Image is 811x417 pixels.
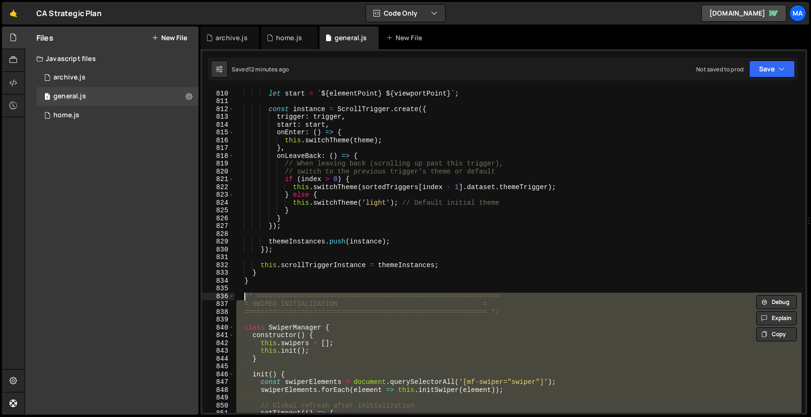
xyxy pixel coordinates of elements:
div: 821 [202,175,234,183]
div: 825 [202,207,234,215]
div: home.js [276,33,302,43]
button: Save [749,61,795,78]
div: 811 [202,97,234,105]
div: 814 [202,121,234,129]
div: 830 [202,246,234,254]
div: 842 [202,339,234,347]
div: 17131/47267.js [36,106,198,125]
div: 844 [202,355,234,363]
div: 17131/47264.js [36,87,198,106]
div: 817 [202,144,234,152]
div: Not saved to prod [696,65,743,73]
div: 17131/47521.js [36,68,198,87]
a: 🤙 [2,2,25,25]
div: CA Strategic Plan [36,8,102,19]
div: 812 [202,105,234,113]
div: 835 [202,285,234,293]
div: 810 [202,90,234,98]
div: 822 [202,183,234,191]
div: 847 [202,378,234,386]
div: 831 [202,253,234,261]
div: archive.js [53,73,86,82]
div: 836 [202,293,234,301]
div: 824 [202,199,234,207]
div: 846 [202,371,234,379]
div: 820 [202,168,234,176]
div: 12 minutes ago [249,65,289,73]
div: New File [386,33,426,43]
a: [DOMAIN_NAME] [701,5,786,22]
div: 826 [202,215,234,223]
div: Saved [232,65,289,73]
div: 848 [202,386,234,394]
div: 840 [202,324,234,332]
div: 827 [202,222,234,230]
button: Explain [756,311,797,325]
div: archive.js [216,33,248,43]
div: 837 [202,300,234,308]
span: 1 [44,94,50,101]
div: 819 [202,160,234,168]
div: 813 [202,113,234,121]
button: Code Only [366,5,445,22]
div: 838 [202,308,234,316]
div: 818 [202,152,234,160]
div: 850 [202,402,234,410]
h2: Files [36,33,53,43]
div: 845 [202,363,234,371]
div: general.js [335,33,367,43]
div: 815 [202,129,234,137]
div: 843 [202,347,234,355]
button: New File [152,34,187,42]
div: home.js [53,111,79,120]
div: 823 [202,191,234,199]
div: 841 [202,331,234,339]
a: Ma [789,5,806,22]
div: 849 [202,394,234,402]
div: 839 [202,316,234,324]
div: general.js [53,92,86,101]
div: 828 [202,230,234,238]
button: Copy [756,327,797,341]
div: 834 [202,277,234,285]
div: 829 [202,238,234,246]
div: 832 [202,261,234,269]
div: 816 [202,137,234,145]
button: Debug [756,295,797,309]
div: Javascript files [25,49,198,68]
div: 833 [202,269,234,277]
